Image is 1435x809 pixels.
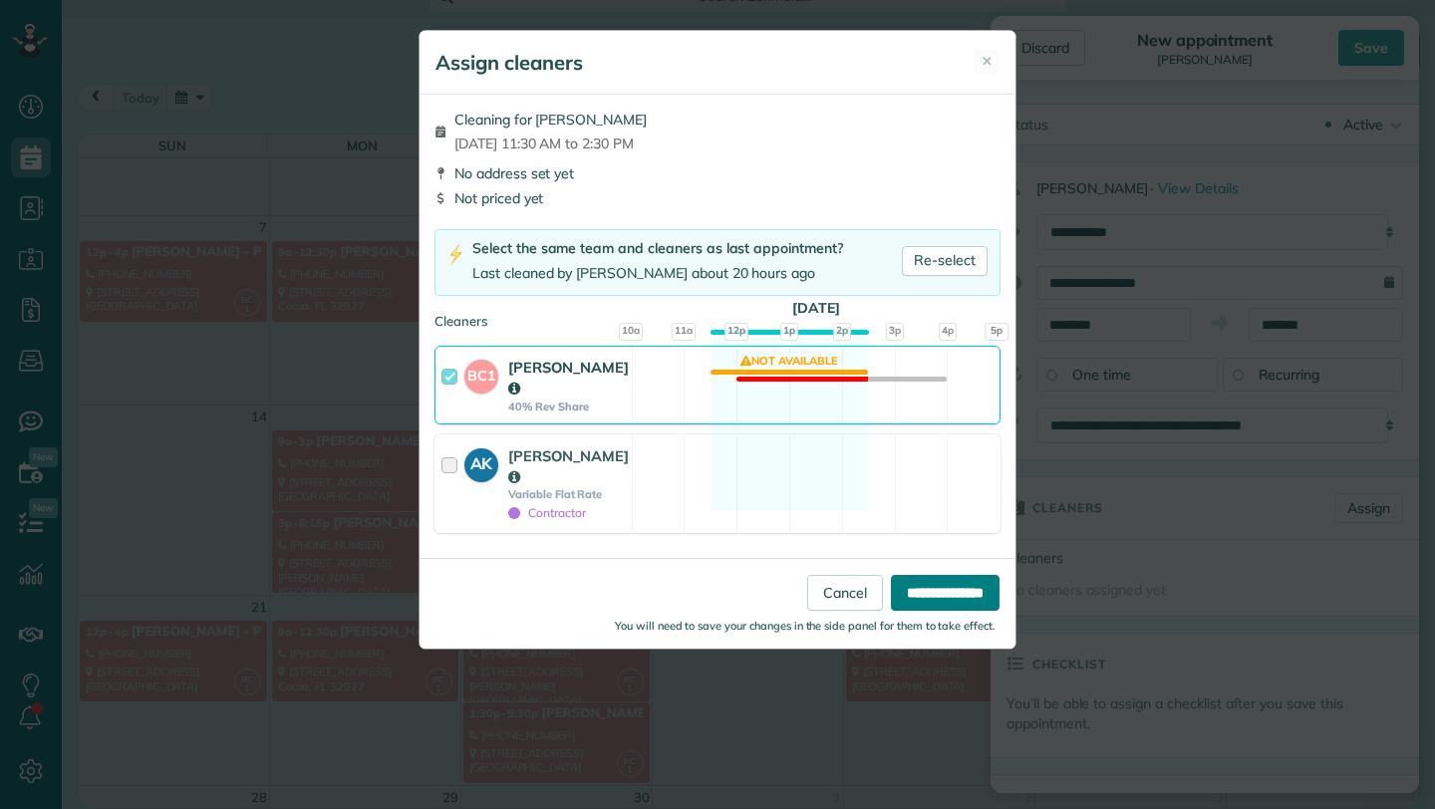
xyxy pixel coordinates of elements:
strong: BC1 [464,360,498,387]
strong: [PERSON_NAME] [508,446,629,486]
h5: Assign cleaners [435,49,583,77]
div: Select the same team and cleaners as last appointment? [472,238,843,259]
small: You will need to save your changes in the side panel for them to take effect. [615,619,996,633]
strong: 40% Rev Share [508,400,629,413]
a: Cancel [807,575,883,611]
span: [DATE] 11:30 AM to 2:30 PM [454,134,647,153]
span: Cleaning for [PERSON_NAME] [454,110,647,130]
img: lightning-bolt-icon-94e5364df696ac2de96d3a42b8a9ff6ba979493684c50e6bbbcda72601fa0d29.png [447,244,464,265]
span: ✕ [982,52,993,71]
div: No address set yet [434,163,1001,183]
div: Not priced yet [434,188,1001,208]
div: Cleaners [434,312,1001,318]
span: Contractor [508,505,586,520]
strong: Variable Flat Rate [508,487,629,501]
div: Last cleaned by [PERSON_NAME] about 20 hours ago [472,263,843,284]
a: Re-select [902,246,988,276]
strong: [PERSON_NAME] [508,358,629,398]
strong: AK [464,448,498,476]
